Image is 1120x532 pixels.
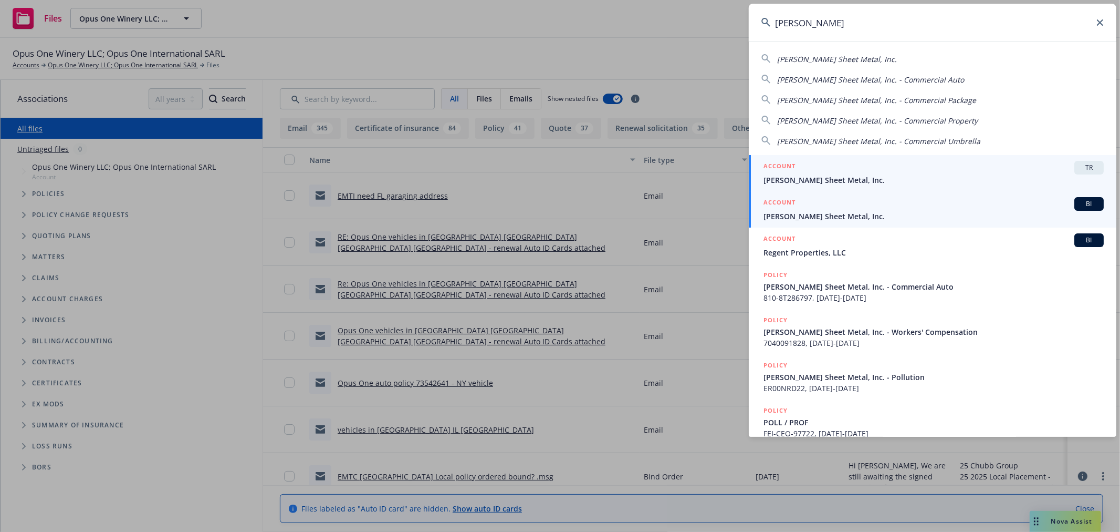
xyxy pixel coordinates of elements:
[749,309,1116,354] a: POLICY[PERSON_NAME] Sheet Metal, Inc. - Workers' Compensation7040091828, [DATE]-[DATE]
[763,372,1104,383] span: [PERSON_NAME] Sheet Metal, Inc. - Pollution
[763,197,795,210] h5: ACCOUNT
[777,54,897,64] span: [PERSON_NAME] Sheet Metal, Inc.
[749,4,1116,42] input: Search...
[763,428,1104,439] span: FEI-CEO-97722, [DATE]-[DATE]
[777,75,964,85] span: [PERSON_NAME] Sheet Metal, Inc. - Commercial Auto
[763,405,788,416] h5: POLICY
[749,264,1116,309] a: POLICY[PERSON_NAME] Sheet Metal, Inc. - Commercial Auto810-8T286797, [DATE]-[DATE]
[749,228,1116,264] a: ACCOUNTBIRegent Properties, LLC
[763,292,1104,303] span: 810-8T286797, [DATE]-[DATE]
[777,116,978,126] span: [PERSON_NAME] Sheet Metal, Inc. - Commercial Property
[777,95,976,105] span: [PERSON_NAME] Sheet Metal, Inc. - Commercial Package
[763,383,1104,394] span: ER00NRD22, [DATE]-[DATE]
[763,326,1104,337] span: [PERSON_NAME] Sheet Metal, Inc. - Workers' Compensation
[763,211,1104,222] span: [PERSON_NAME] Sheet Metal, Inc.
[763,161,795,173] h5: ACCOUNT
[1079,163,1100,172] span: TR
[763,315,788,325] h5: POLICY
[763,360,788,371] h5: POLICY
[777,136,980,146] span: [PERSON_NAME] Sheet Metal, Inc. - Commercial Umbrella
[1079,199,1100,209] span: BI
[749,191,1116,228] a: ACCOUNTBI[PERSON_NAME] Sheet Metal, Inc.
[763,281,1104,292] span: [PERSON_NAME] Sheet Metal, Inc. - Commercial Auto
[749,354,1116,400] a: POLICY[PERSON_NAME] Sheet Metal, Inc. - PollutionER00NRD22, [DATE]-[DATE]
[763,247,1104,258] span: Regent Properties, LLC
[763,337,1104,349] span: 7040091828, [DATE]-[DATE]
[763,270,788,280] h5: POLICY
[763,175,1104,186] span: [PERSON_NAME] Sheet Metal, Inc.
[763,417,1104,428] span: POLL / PROF
[763,233,795,246] h5: ACCOUNT
[1079,236,1100,245] span: BI
[749,155,1116,191] a: ACCOUNTTR[PERSON_NAME] Sheet Metal, Inc.
[749,400,1116,445] a: POLICYPOLL / PROFFEI-CEO-97722, [DATE]-[DATE]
